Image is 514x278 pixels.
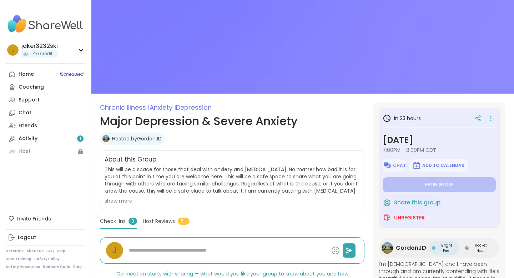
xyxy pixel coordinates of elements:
span: Chronic Illness | [100,103,150,112]
a: GordonJDGordonJDBright PeerBright PeerRocket HostRocket Host [379,238,500,258]
span: Depression [176,103,212,112]
button: Enter group [383,177,496,192]
a: About Us [26,249,44,254]
span: 0 [128,218,137,225]
a: Redeem Code [43,264,70,269]
a: Referrals [6,249,24,254]
div: Activity [19,135,37,142]
span: Rocket Host [470,243,491,253]
div: Support [19,96,40,104]
img: ShareWell Logomark [383,213,391,222]
span: j [11,45,15,55]
a: Friends [6,119,85,132]
img: ShareWell Nav Logo [6,11,85,36]
img: ShareWell Logomark [383,161,392,170]
img: Bright Peer [432,246,435,250]
img: ShareWell Logomark [383,198,391,207]
span: 1 [80,136,81,142]
span: Host Reviews [143,218,175,225]
a: Host Training [6,257,31,262]
a: Hosted byGordonJD [112,135,162,142]
span: Check-ins [100,218,126,225]
button: Chat [383,159,406,172]
div: Coaching [19,84,44,91]
span: 1 Pro credit [30,51,52,57]
h2: About this Group [105,155,156,164]
span: Unregister [394,214,425,221]
a: FAQ [46,249,54,254]
a: Logout [6,231,85,244]
div: Logout [18,234,36,241]
h1: Major Depression & Severe Anxiety [100,113,364,130]
div: Invite Friends [6,212,85,225]
img: GordonJD [102,135,110,142]
span: This will be a space for those that deal with anxiety and [MEDICAL_DATA]. No matter how bad it is... [105,166,360,194]
a: Home1Scheduled [6,68,85,81]
a: Safety Resources [6,264,40,269]
span: 7:00PM - 8:00PM CDT [383,147,496,154]
span: Enter group [425,182,454,188]
a: Support [6,94,85,106]
div: Chat [19,109,31,116]
span: j [112,244,117,257]
a: Activity1 [6,132,85,145]
span: Bright Peer [437,243,457,253]
span: Anxiety | [150,103,176,112]
h3: [DATE] [383,134,496,147]
span: Chat [393,163,406,168]
a: Help [57,249,65,254]
button: Add to Calendar [409,159,468,172]
a: Coaching [6,81,85,94]
div: jaker3232ski [21,42,58,50]
span: 5+ [178,218,190,225]
a: Host [6,145,85,158]
h3: in 23 hours [383,114,421,123]
span: 1 Scheduled [60,71,84,77]
a: Blog [73,264,82,269]
div: Home [19,71,34,78]
span: Add to Calendar [422,163,464,168]
div: show more [105,197,360,204]
span: Share this group [394,199,440,207]
a: Chat [6,106,85,119]
span: GordonJD [396,244,426,252]
button: Unregister [383,210,425,225]
img: ShareWell Logomark [412,161,421,170]
div: Host [19,148,31,155]
a: Safety Policy [34,257,60,262]
button: Share this group [383,195,440,210]
div: Friends [19,122,37,129]
img: GordonJD [382,242,393,254]
img: Rocket Host [465,246,469,250]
